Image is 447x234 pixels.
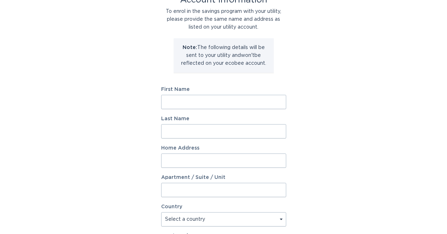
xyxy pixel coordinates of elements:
[183,45,197,50] strong: Note:
[161,204,182,209] label: Country
[161,8,286,31] div: To enrol in the savings program with your utility, please provide the same name and address as li...
[161,146,286,151] label: Home Address
[161,175,286,180] label: Apartment / Suite / Unit
[179,44,268,67] p: The following details will be sent to your utility and won't be reflected on your ecobee account.
[161,116,286,121] label: Last Name
[161,87,286,92] label: First Name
